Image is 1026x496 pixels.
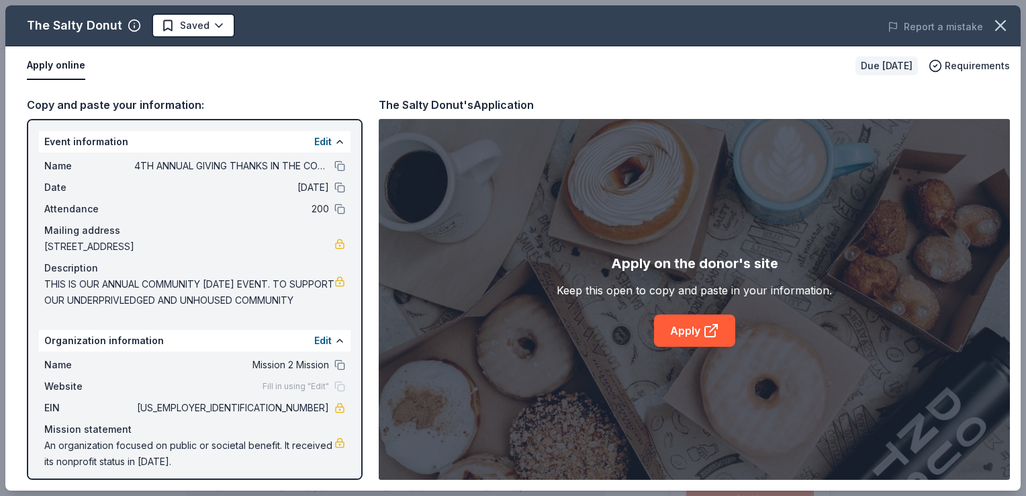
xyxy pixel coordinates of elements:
[314,333,332,349] button: Edit
[180,17,209,34] span: Saved
[888,19,983,35] button: Report a mistake
[44,421,345,438] div: Mission statement
[152,13,235,38] button: Saved
[557,282,832,298] div: Keep this open to copy and paste in your information.
[654,315,735,347] a: Apply
[44,260,345,276] div: Description
[134,400,329,416] span: [US_EMPLOYER_IDENTIFICATION_NUMBER]
[134,357,329,373] span: Mission 2 Mission
[44,438,334,470] span: An organization focused on public or societal benefit. It received its nonprofit status in [DATE].
[611,253,778,274] div: Apply on the donor's site
[27,96,363,114] div: Copy and paste your information:
[44,357,134,373] span: Name
[379,96,534,114] div: The Salty Donut's Application
[929,58,1010,74] button: Requirements
[855,56,918,75] div: Due [DATE]
[44,239,334,255] span: [STREET_ADDRESS]
[44,158,134,174] span: Name
[39,330,351,352] div: Organization information
[134,201,329,217] span: 200
[27,52,85,80] button: Apply online
[39,131,351,153] div: Event information
[44,276,334,308] span: THIS IS OUR ANNUAL COMMUNITY [DATE] EVENT. TO SUPPORT OUR UNDERPRIVLEDGED AND UNHOUSED COMMUNITY
[134,158,329,174] span: 4TH ANNUAL GIVING THANKS IN THE COMMUNITY OUTREACH
[314,134,332,150] button: Edit
[44,179,134,196] span: Date
[263,381,329,392] span: Fill in using "Edit"
[44,400,134,416] span: EIN
[945,58,1010,74] span: Requirements
[134,179,329,196] span: [DATE]
[44,222,345,239] div: Mailing address
[44,201,134,217] span: Attendance
[27,15,122,36] div: The Salty Donut
[44,378,134,395] span: Website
